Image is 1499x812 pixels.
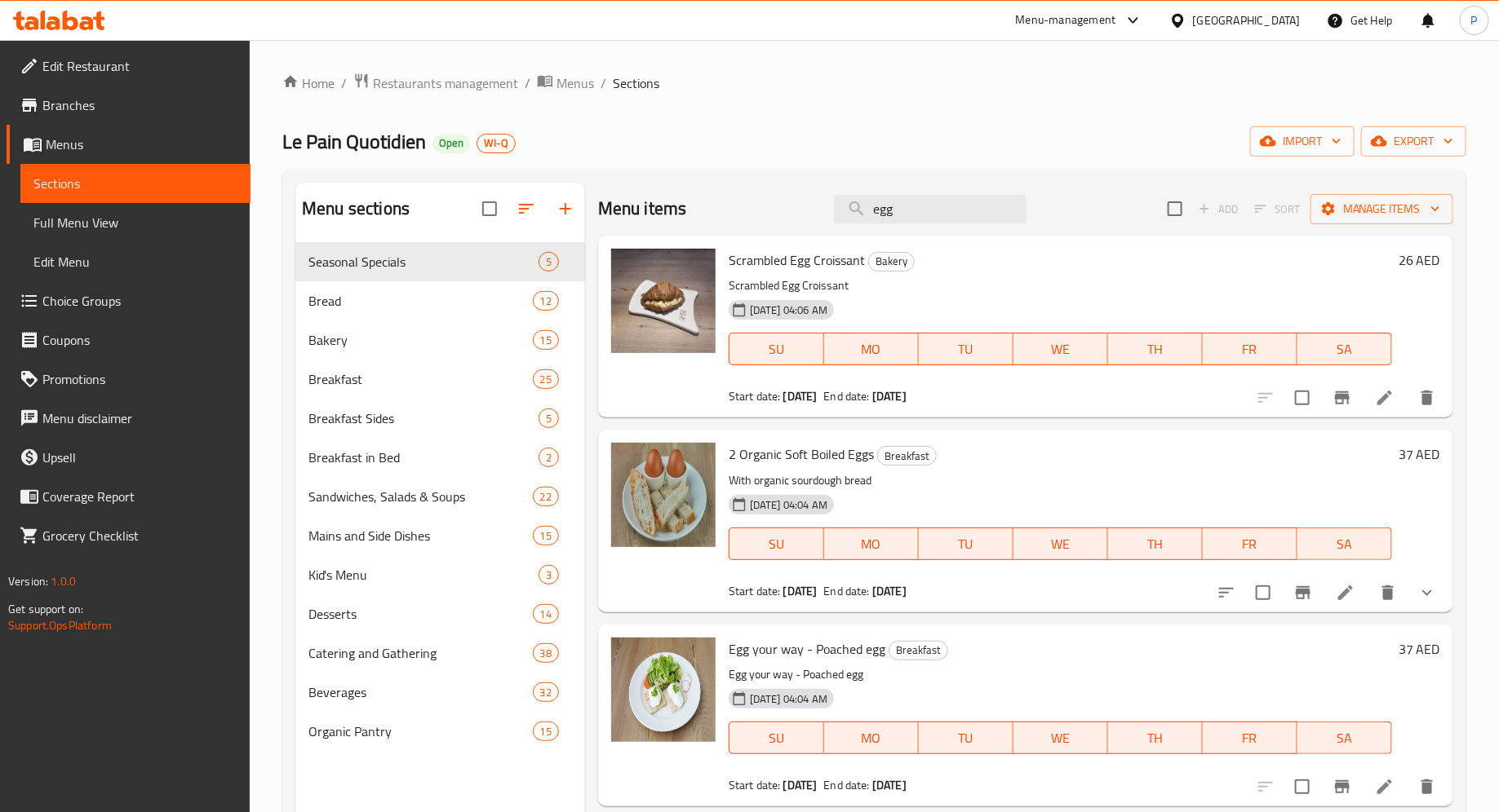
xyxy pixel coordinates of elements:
span: Sort sections [507,189,546,228]
span: TU [925,532,1007,556]
button: Manage items [1311,194,1453,224]
li: / [341,73,347,93]
span: TH [1115,532,1196,556]
b: [DATE] [783,580,818,602]
a: Edit menu item [1375,388,1395,408]
div: Desserts14 [295,594,585,633]
span: TU [925,726,1007,750]
div: Kid's Menu3 [295,555,585,594]
span: Get support on: [8,598,83,620]
div: Kid's Menu [308,565,539,585]
span: Coverage Report [42,487,237,506]
div: items [533,682,559,702]
span: Breakfast [889,641,947,660]
img: 2 Organic Soft Boiled Eggs [611,443,716,547]
div: Sandwiches, Salads & Soups22 [295,477,585,516]
span: Desserts [308,604,532,624]
span: End date: [824,386,870,407]
button: TH [1108,722,1203,754]
h6: 37 AED [1399,443,1440,466]
span: 15 [534,333,558,348]
span: 5 [539,254,558,270]
div: Open [432,134,470,153]
button: show more [1408,573,1447,612]
a: Promotions [7,360,251,399]
span: Bakery [308,330,532,350]
h2: Menu items [598,196,687,221]
button: sort-choices [1207,573,1246,612]
p: Scrambled Egg Croissant [729,276,1392,296]
button: delete [1408,767,1447,806]
span: Manage items [1324,199,1440,219]
span: WE [1020,532,1102,556]
span: Select all sections [472,192,507,226]
button: Branch-specific-item [1323,378,1362,417]
span: Breakfast Sides [308,408,539,428]
b: [DATE] [872,386,907,407]
a: Coupons [7,320,251,360]
div: [GEOGRAPHIC_DATA] [1193,11,1301,29]
span: FR [1209,726,1291,750]
span: End date: [824,580,870,602]
span: Sandwiches, Salads & Soups [308,487,532,506]
button: FR [1203,527,1297,560]
button: delete [1368,573,1408,612]
span: Beverages [308,682,532,702]
a: Menus [537,73,594,94]
span: TU [925,338,1007,361]
div: Bakery15 [295,320,585,360]
span: SA [1304,532,1386,556]
span: Restaurants management [373,73,518,93]
a: Branches [7,86,251,125]
span: Mains and Side Dishes [308,526,532,545]
li: / [601,73,606,93]
span: Seasonal Specials [308,252,539,271]
span: Coupons [42,330,237,350]
button: SA [1297,333,1392,365]
span: 2 [539,450,558,466]
input: search [834,195,1027,223]
span: MO [831,726,912,750]
span: Breakfast in Bed [308,448,539,467]
button: MO [824,722,919,754]
button: SU [729,527,824,560]
span: SA [1304,338,1386,361]
button: WE [1013,527,1108,560]
span: Scrambled Egg Croissant [729,248,865,272]
div: items [533,487,559,506]
a: Full Menu View [20,203,251,242]
div: Catering and Gathering38 [295,633,585,673]
span: [DATE] 04:04 AM [743,497,834,513]
span: Select to update [1246,576,1280,610]
span: Select to update [1285,770,1319,804]
div: Breakfast [889,641,948,660]
span: Add item [1192,196,1244,222]
a: Edit Menu [20,242,251,281]
button: FR [1203,722,1297,754]
span: P [1471,11,1478,29]
span: 12 [534,293,558,309]
div: Breakfast [877,446,937,466]
a: Support.OpsPlatform [8,615,112,636]
button: SU [729,722,824,754]
span: SU [736,726,818,750]
h2: Menu sections [302,196,410,221]
span: Version: [8,571,48,592]
span: 22 [534,489,558,505]
span: Menus [557,73,594,93]
a: Menu disclaimer [7,399,251,438]
span: Bakery [869,252,914,271]
span: 15 [534,528,558,544]
div: items [539,448,559,467]
div: items [533,291,559,311]
span: Organic Pantry [308,722,532,741]
span: export [1374,131,1453,152]
span: Open [432,136,470,150]
span: Promotions [42,369,237,389]
b: [DATE] [872,774,907,796]
a: Menus [7,125,251,164]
